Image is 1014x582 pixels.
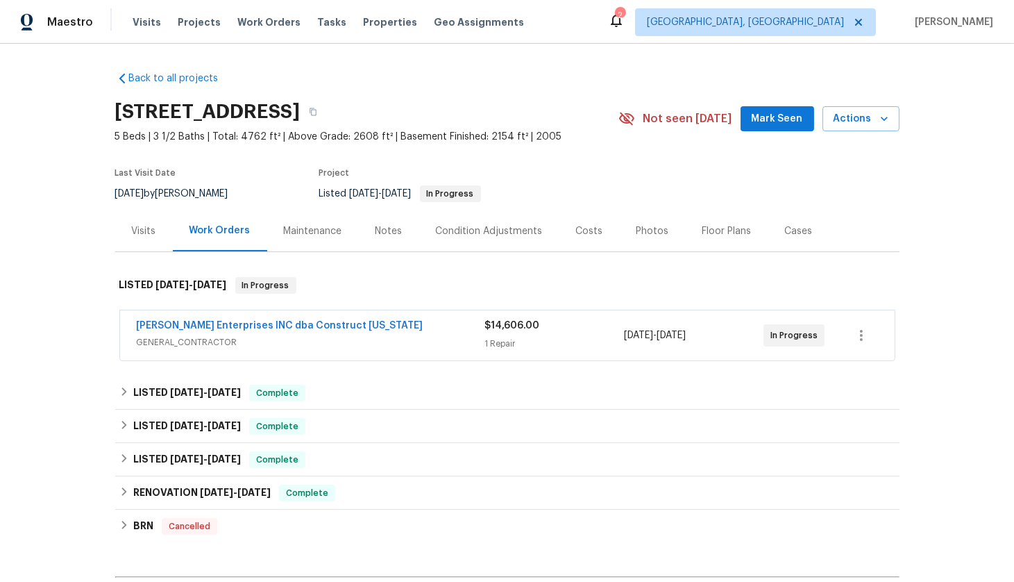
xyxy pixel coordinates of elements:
[576,224,603,238] div: Costs
[280,486,334,500] span: Complete
[170,388,203,397] span: [DATE]
[237,278,295,292] span: In Progress
[47,15,93,29] span: Maestro
[115,105,301,119] h2: [STREET_ADDRESS]
[251,386,304,400] span: Complete
[770,329,823,342] span: In Progress
[115,189,144,199] span: [DATE]
[485,321,540,331] span: $14,606.00
[156,280,189,290] span: [DATE]
[382,189,412,199] span: [DATE]
[115,376,899,410] div: LISTED [DATE]-[DATE]Complete
[115,169,176,177] span: Last Visit Date
[115,72,248,85] a: Back to all projects
[785,224,813,238] div: Cases
[909,15,993,29] span: [PERSON_NAME]
[421,190,480,198] span: In Progress
[741,106,814,132] button: Mark Seen
[200,488,271,497] span: -
[636,224,669,238] div: Photos
[170,421,203,431] span: [DATE]
[163,519,216,533] span: Cancelled
[237,488,271,497] span: [DATE]
[115,476,899,510] div: RENOVATION [DATE]-[DATE]Complete
[115,130,618,144] span: 5 Beds | 3 1/2 Baths | Total: 4762 ft² | Above Grade: 2608 ft² | Basement Finished: 2154 ft² | 2005
[132,224,156,238] div: Visits
[115,510,899,543] div: BRN Cancelled
[115,443,899,476] div: LISTED [DATE]-[DATE]Complete
[115,185,245,202] div: by [PERSON_NAME]
[647,15,844,29] span: [GEOGRAPHIC_DATA], [GEOGRAPHIC_DATA]
[119,277,227,294] h6: LISTED
[170,454,203,464] span: [DATE]
[822,106,899,132] button: Actions
[170,454,241,464] span: -
[251,453,304,467] span: Complete
[702,224,752,238] div: Floor Plans
[133,385,241,401] h6: LISTED
[200,488,233,497] span: [DATE]
[189,224,251,238] div: Work Orders
[319,169,350,177] span: Project
[436,224,543,238] div: Condition Adjustments
[170,388,241,397] span: -
[834,110,888,128] span: Actions
[133,418,241,435] h6: LISTED
[208,388,241,397] span: [DATE]
[137,335,485,349] span: GENERAL_CONTRACTOR
[643,112,732,126] span: Not seen [DATE]
[284,224,342,238] div: Maintenance
[350,189,412,199] span: -
[624,331,653,340] span: [DATE]
[350,189,379,199] span: [DATE]
[624,329,686,342] span: -
[178,15,221,29] span: Projects
[615,8,625,22] div: 2
[251,419,304,433] span: Complete
[137,321,423,331] a: [PERSON_NAME] Enterprises INC dba Construct [US_STATE]
[363,15,417,29] span: Properties
[657,331,686,340] span: [DATE]
[115,263,899,308] div: LISTED [DATE]-[DATE]In Progress
[156,280,227,290] span: -
[485,337,625,351] div: 1 Repair
[170,421,241,431] span: -
[301,99,326,124] button: Copy Address
[133,485,271,501] h6: RENOVATION
[752,110,803,128] span: Mark Seen
[375,224,403,238] div: Notes
[237,15,301,29] span: Work Orders
[115,410,899,443] div: LISTED [DATE]-[DATE]Complete
[133,518,153,535] h6: BRN
[208,421,241,431] span: [DATE]
[208,454,241,464] span: [DATE]
[133,15,161,29] span: Visits
[434,15,524,29] span: Geo Assignments
[133,451,241,468] h6: LISTED
[319,189,481,199] span: Listed
[317,17,346,27] span: Tasks
[194,280,227,290] span: [DATE]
